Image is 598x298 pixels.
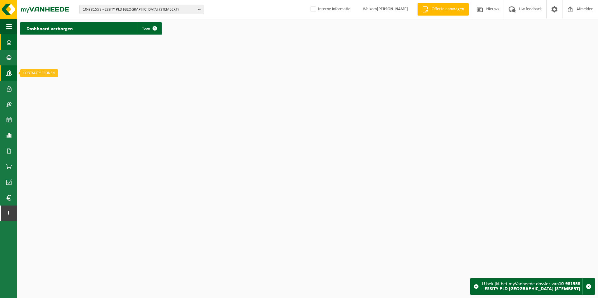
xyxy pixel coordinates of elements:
strong: 10-981558 - ESSITY PLD [GEOGRAPHIC_DATA] (STEMBERT) [482,281,580,291]
label: Interne informatie [309,5,350,14]
span: Toon [142,26,150,31]
strong: [PERSON_NAME] [377,7,408,12]
a: Toon [137,22,161,35]
div: U bekijkt het myVanheede dossier van [482,278,582,295]
span: 10-981558 - ESSITY PLD [GEOGRAPHIC_DATA] (STEMBERT) [83,5,196,14]
span: Offerte aanvragen [430,6,466,12]
h2: Dashboard verborgen [20,22,79,34]
span: I [6,206,11,221]
button: 10-981558 - ESSITY PLD [GEOGRAPHIC_DATA] (STEMBERT) [79,5,204,14]
a: Offerte aanvragen [417,3,469,16]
